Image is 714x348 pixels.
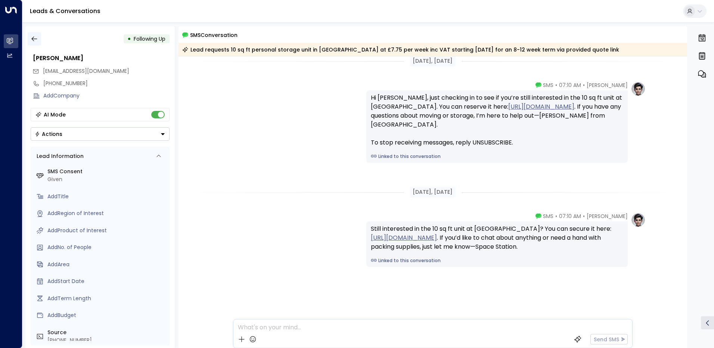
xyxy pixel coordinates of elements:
[371,257,623,264] a: Linked to this conversation
[47,175,167,183] div: Given
[127,32,131,46] div: •
[47,295,167,302] div: AddTerm Length
[47,329,167,336] label: Source
[631,212,646,227] img: profile-logo.png
[371,233,437,242] a: [URL][DOMAIN_NAME]
[583,81,585,89] span: •
[43,80,170,87] div: [PHONE_NUMBER]
[31,127,170,141] div: Button group with a nested menu
[34,152,84,160] div: Lead Information
[559,81,581,89] span: 07:10 AM
[559,212,581,220] span: 07:10 AM
[35,131,62,137] div: Actions
[47,243,167,251] div: AddNo. of People
[555,212,557,220] span: •
[43,67,129,75] span: reverts-baskets5t@icloud.com
[47,277,167,285] div: AddStart Date
[47,227,167,234] div: AddProduct of Interest
[30,7,100,15] a: Leads & Conversations
[43,92,170,100] div: AddCompany
[371,153,623,160] a: Linked to this conversation
[43,67,129,75] span: [EMAIL_ADDRESS][DOMAIN_NAME]
[410,56,456,66] div: [DATE], [DATE]
[631,81,646,96] img: profile-logo.png
[47,261,167,268] div: AddArea
[47,209,167,217] div: AddRegion of Interest
[47,168,167,175] label: SMS Consent
[134,35,165,43] span: Following Up
[31,127,170,141] button: Actions
[190,31,238,39] span: SMS Conversation
[371,224,623,251] div: Still interested in the 10 sq ft unit at [GEOGRAPHIC_DATA]? You can secure it here: . If you’d li...
[583,212,585,220] span: •
[47,193,167,201] div: AddTitle
[587,212,628,220] span: [PERSON_NAME]
[371,93,623,147] div: Hi [PERSON_NAME], just checking in to see if you’re still interested in the 10 sq ft unit at [GEO...
[47,311,167,319] div: AddBudget
[182,46,619,53] div: Lead requests 10 sq ft personal storage unit in [GEOGRAPHIC_DATA] at £7.75 per week inc VAT start...
[44,111,66,118] div: AI Mode
[543,212,553,220] span: SMS
[508,102,574,111] a: [URL][DOMAIN_NAME]
[410,187,456,198] div: [DATE], [DATE]
[555,81,557,89] span: •
[47,336,167,344] div: [PHONE_NUMBER]
[587,81,628,89] span: [PERSON_NAME]
[543,81,553,89] span: SMS
[33,54,170,63] div: [PERSON_NAME]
